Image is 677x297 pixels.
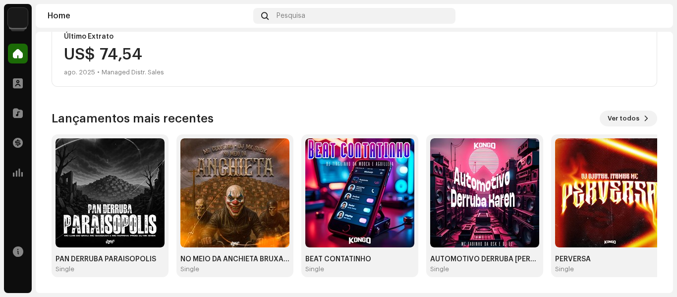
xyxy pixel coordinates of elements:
[305,265,324,273] div: Single
[555,265,574,273] div: Single
[102,66,164,78] div: Managed Distr. Sales
[52,111,214,126] h3: Lançamentos mais recentes
[56,138,165,247] img: 876c1437-3b7a-442c-9ce9-3312c40b7f39
[305,255,414,263] div: BEAT CONTATINHO
[48,12,249,20] div: Home
[8,8,28,28] img: 730b9dfe-18b5-4111-b483-f30b0c182d82
[180,255,289,263] div: NO MEIO DA ANCHIETA BRUXARIA
[64,33,645,41] div: Último Extrato
[555,138,664,247] img: 56f91df8-c6fb-4bd3-8e5c-93f37e710beb
[305,138,414,247] img: d6c069dd-e02b-4569-8516-95624c1f4759
[430,255,539,263] div: AUTOMOTIVO DERRUBA [PERSON_NAME]
[56,265,74,273] div: Single
[64,66,95,78] div: ago. 2025
[277,12,305,20] span: Pesquisa
[56,255,165,263] div: PAN DERRUBA PARAISOPOLIS
[52,24,657,87] re-o-card-value: Último Extrato
[608,109,639,128] span: Ver todos
[555,255,664,263] div: PERVERSA
[180,265,199,273] div: Single
[645,8,661,24] img: 8fb971d6-3687-4dbb-a442-89b6bb5f9ce7
[430,138,539,247] img: 9d133505-30fd-48e4-b6b0-5f071ea971f2
[180,138,289,247] img: f75b62c8-e23f-4e88-a655-f3d70becdb5f
[430,265,449,273] div: Single
[600,111,657,126] button: Ver todos
[97,66,100,78] div: •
